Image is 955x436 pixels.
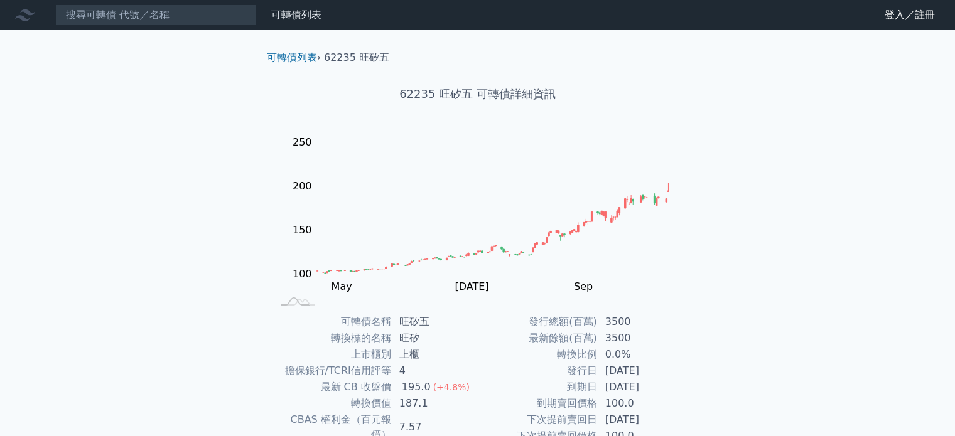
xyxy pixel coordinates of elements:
[392,395,478,412] td: 187.1
[324,50,389,65] li: 62235 旺矽五
[598,363,684,379] td: [DATE]
[478,379,598,395] td: 到期日
[478,395,598,412] td: 到期賣回價格
[598,330,684,346] td: 3500
[272,395,392,412] td: 轉換價值
[478,330,598,346] td: 最新餘額(百萬)
[392,330,478,346] td: 旺矽
[875,5,945,25] a: 登入／註冊
[293,224,312,236] tspan: 150
[392,363,478,379] td: 4
[598,412,684,428] td: [DATE]
[293,136,312,148] tspan: 250
[598,379,684,395] td: [DATE]
[478,314,598,330] td: 發行總額(百萬)
[267,50,321,65] li: ›
[272,379,392,395] td: 最新 CB 收盤價
[293,268,312,280] tspan: 100
[392,346,478,363] td: 上櫃
[399,380,433,395] div: 195.0
[55,4,256,26] input: 搜尋可轉債 代號／名稱
[272,363,392,379] td: 擔保銀行/TCRI信用評等
[331,280,352,292] tspan: May
[392,314,478,330] td: 旺矽五
[267,51,317,63] a: 可轉債列表
[433,382,470,392] span: (+4.8%)
[478,412,598,428] td: 下次提前賣回日
[574,280,593,292] tspan: Sep
[598,314,684,330] td: 3500
[598,346,684,363] td: 0.0%
[598,395,684,412] td: 100.0
[455,280,488,292] tspan: [DATE]
[478,363,598,379] td: 發行日
[271,9,321,21] a: 可轉債列表
[293,180,312,192] tspan: 200
[272,314,392,330] td: 可轉債名稱
[478,346,598,363] td: 轉換比例
[286,136,688,318] g: Chart
[272,330,392,346] td: 轉換標的名稱
[257,85,699,103] h1: 62235 旺矽五 可轉債詳細資訊
[272,346,392,363] td: 上市櫃別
